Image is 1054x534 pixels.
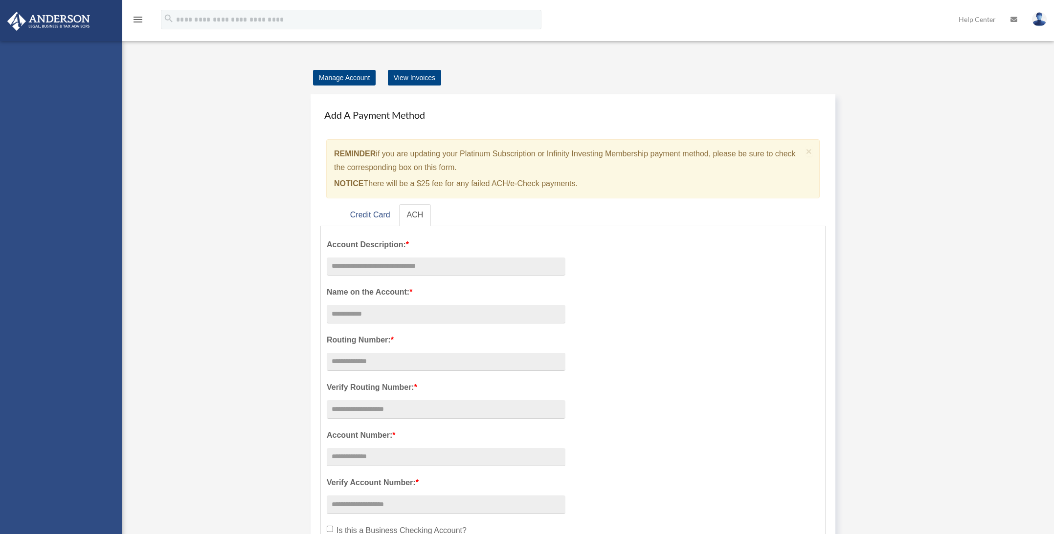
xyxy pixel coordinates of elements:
span: × [806,146,812,157]
input: Is this a Business Checking Account? [327,526,333,532]
a: View Invoices [388,70,441,85]
label: Verify Routing Number: [327,381,565,394]
a: menu [132,17,144,25]
img: Anderson Advisors Platinum Portal [4,12,93,31]
label: Name on the Account: [327,285,565,299]
p: There will be a $25 fee for any failed ACH/e-Check payments. [334,177,802,191]
a: ACH [399,204,431,226]
i: menu [132,14,144,25]
label: Account Number: [327,428,565,442]
h4: Add A Payment Method [320,104,826,126]
i: search [163,13,174,24]
button: Close [806,146,812,156]
label: Verify Account Number: [327,476,565,490]
label: Routing Number: [327,333,565,347]
img: User Pic [1032,12,1047,26]
label: Account Description: [327,238,565,252]
strong: NOTICE [334,179,363,188]
a: Manage Account [313,70,376,85]
a: Credit Card [342,204,398,226]
strong: REMINDER [334,150,376,158]
div: if you are updating your Platinum Subscription or Infinity Investing Membership payment method, p... [326,139,820,198]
